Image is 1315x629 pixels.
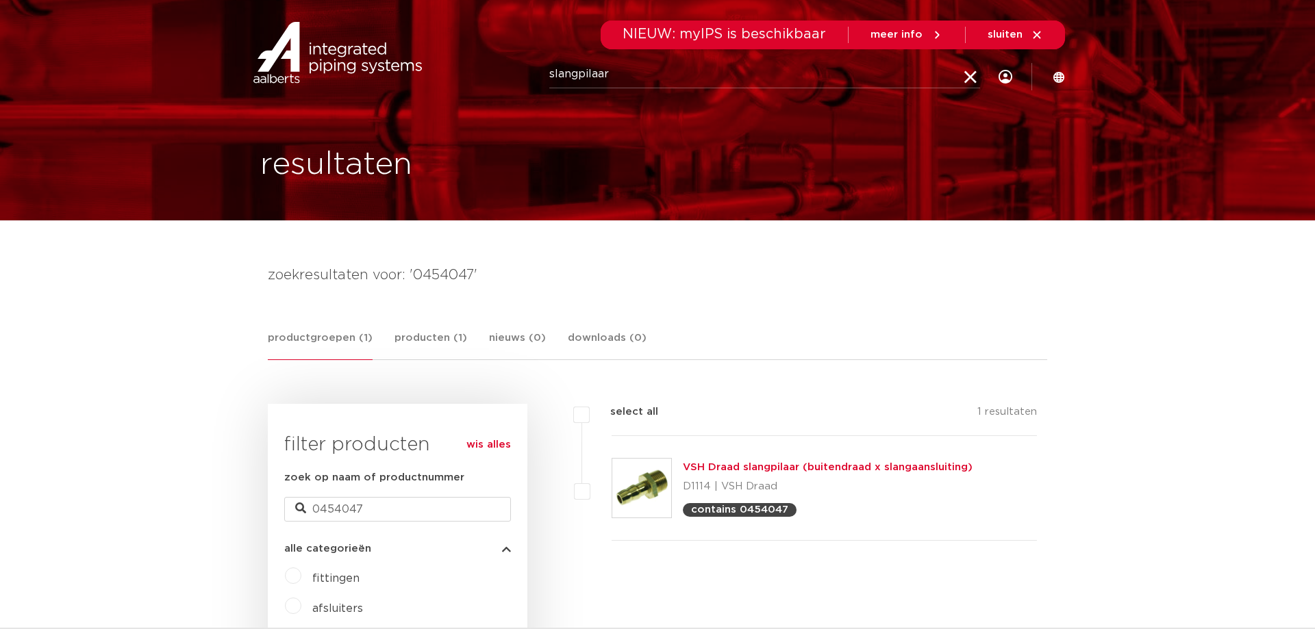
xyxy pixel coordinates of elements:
a: producten (1) [394,330,467,359]
a: VSH Draad slangpilaar (buitendraad x slangaansluiting) [683,462,973,472]
p: 1 resultaten [977,404,1037,425]
a: meer info [871,29,943,41]
a: afsluiters [312,603,363,614]
a: downloads (0) [568,330,647,359]
span: alle categorieën [284,543,371,554]
label: select all [590,404,658,420]
a: fittingen [312,573,360,584]
h4: zoekresultaten voor: '0454047' [268,264,1047,286]
a: nieuws (0) [489,330,546,359]
input: zoeken [284,497,511,522]
h3: filter producten [284,431,511,459]
p: contains 0454047 [691,504,788,515]
a: wis alles [466,437,511,453]
h1: resultaten [260,143,412,187]
img: Thumbnail for VSH Draad slangpilaar (buitendraad x slangaansluiting) [612,459,671,517]
p: D1114 | VSH Draad [683,476,973,498]
span: sluiten [988,29,1023,40]
button: alle categorieën [284,543,511,554]
span: meer info [871,29,923,40]
span: NIEUW: myIPS is beschikbaar [623,27,826,41]
a: productgroepen (1) [268,330,373,360]
label: zoek op naam of productnummer [284,470,464,486]
input: zoeken... [549,61,980,88]
a: sluiten [988,29,1043,41]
